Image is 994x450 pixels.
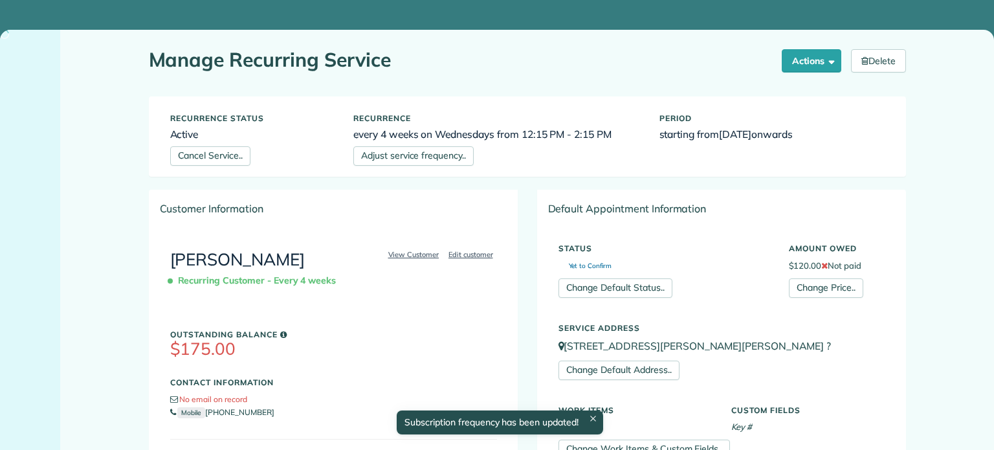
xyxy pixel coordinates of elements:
div: Subscription frequency has been updated! [397,411,602,434]
h3: $175.00 [170,340,497,359]
a: Change Price.. [789,278,863,298]
em: Key # [731,422,753,432]
p: [STREET_ADDRESS][PERSON_NAME][PERSON_NAME] ? [558,339,885,354]
h1: Manage Recurring Service [149,49,773,71]
h5: Recurrence [353,114,640,122]
h5: Custom Fields [731,406,885,414]
div: Default Appointment Information [538,190,905,227]
a: Delete [851,49,906,73]
small: Mobile [177,407,205,418]
span: Recurring Customer - Every 4 weeks [170,269,342,292]
h5: Work Items [558,406,712,414]
a: Mobile[PHONE_NUMBER] [170,407,274,417]
h6: every 4 weeks on Wednesdays from 12:15 PM - 2:15 PM [353,129,640,140]
h6: starting from onwards [659,129,885,140]
h5: Recurrence status [170,114,335,122]
div: Customer Information [149,190,518,227]
a: View Customer [384,249,443,260]
a: Change Default Address.. [558,361,679,380]
span: No email on record [179,394,247,404]
h5: Amount Owed [789,244,885,253]
h5: Status [558,244,769,253]
span: [DATE] [719,128,751,141]
div: $120.00 Not paid [779,238,894,298]
h5: Outstanding Balance [170,330,497,339]
h5: Period [659,114,885,122]
a: [PERSON_NAME] [170,249,305,270]
a: Edit customer [445,249,497,260]
h5: Contact Information [170,378,497,387]
button: Actions [782,49,841,73]
span: Yet to Confirm [558,263,612,269]
a: Cancel Service.. [170,146,250,166]
a: Adjust service frequency.. [353,146,474,166]
h5: Service Address [558,324,885,332]
a: Change Default Status.. [558,278,672,298]
h6: Active [170,129,335,140]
